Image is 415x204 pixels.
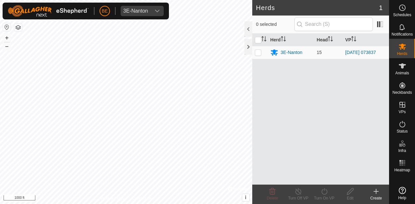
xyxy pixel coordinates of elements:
[268,34,314,46] th: Herd
[3,23,11,31] button: Reset Map
[397,129,408,133] span: Status
[267,196,278,200] span: Delete
[317,50,322,55] span: 15
[242,194,249,201] button: i
[397,52,407,56] span: Herds
[392,91,412,94] span: Neckbands
[393,13,411,17] span: Schedules
[392,32,413,36] span: Notifications
[132,196,151,201] a: Contact Us
[123,8,148,14] div: 3E-Nanton
[363,195,389,201] div: Create
[14,24,22,31] button: Map Layers
[314,34,343,46] th: Head
[101,196,125,201] a: Privacy Policy
[261,37,267,42] p-sorticon: Activate to sort
[395,71,409,75] span: Animals
[351,37,356,42] p-sorticon: Activate to sort
[337,195,363,201] div: Edit
[121,6,151,16] span: 3E-Nanton
[398,149,406,153] span: Infra
[281,49,302,56] div: 3E-Nanton
[8,5,89,17] img: Gallagher Logo
[294,17,373,31] input: Search (S)
[311,195,337,201] div: Turn On VP
[3,34,11,42] button: +
[328,37,333,42] p-sorticon: Activate to sort
[102,8,108,15] span: BE
[256,21,294,28] span: 0 selected
[151,6,164,16] div: dropdown trigger
[281,37,286,42] p-sorticon: Activate to sort
[3,42,11,50] button: –
[256,4,379,12] h2: Herds
[379,3,383,13] span: 1
[343,34,389,46] th: VP
[398,196,406,200] span: Help
[345,50,376,55] a: [DATE] 073837
[245,195,246,200] span: i
[398,110,406,114] span: VPs
[394,168,410,172] span: Heatmap
[285,195,311,201] div: Turn Off VP
[389,184,415,202] a: Help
